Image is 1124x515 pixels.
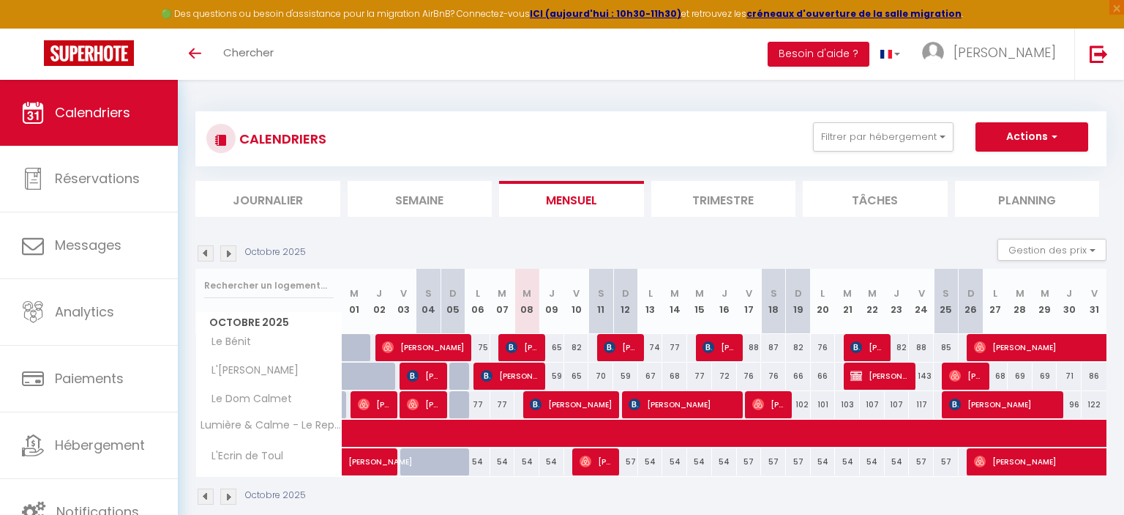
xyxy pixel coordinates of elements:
li: Mensuel [499,181,644,217]
abbr: D [967,286,975,300]
th: 10 [564,269,589,334]
th: 09 [539,269,564,334]
th: 01 [342,269,367,334]
div: 57 [613,448,638,475]
abbr: J [1066,286,1072,300]
li: Trimestre [651,181,796,217]
th: 14 [662,269,687,334]
a: créneaux d'ouverture de la salle migration [746,7,962,20]
button: Gestion des prix [997,239,1106,261]
th: 30 [1057,269,1082,334]
div: 74 [638,334,663,361]
abbr: L [476,286,480,300]
div: 67 [638,363,663,390]
span: [PERSON_NAME] [580,448,612,475]
abbr: S [943,286,949,300]
th: 19 [786,269,811,334]
div: 86 [1082,363,1106,390]
abbr: M [498,286,506,300]
abbr: D [622,286,629,300]
abbr: V [400,286,407,300]
div: 85 [934,334,959,361]
div: 69 [1033,363,1057,390]
a: ... [PERSON_NAME] [911,29,1074,80]
span: [PERSON_NAME] [358,390,391,418]
abbr: D [795,286,802,300]
abbr: M [350,286,359,300]
th: 13 [638,269,663,334]
div: 96 [1057,391,1082,418]
a: ICI (aujourd'hui : 10h30-11h30) [530,7,681,20]
span: L'[PERSON_NAME] [198,363,302,379]
a: Chercher [212,29,285,80]
th: 02 [367,269,391,334]
div: 54 [514,448,539,475]
div: 54 [835,448,860,475]
span: Le Bénit [198,334,255,350]
th: 31 [1082,269,1106,334]
div: 103 [835,391,860,418]
button: Actions [975,122,1088,152]
h3: CALENDRIERS [236,122,326,155]
div: 143 [909,363,934,390]
p: Octobre 2025 [245,245,306,259]
th: 21 [835,269,860,334]
div: 57 [786,448,811,475]
th: 16 [712,269,737,334]
th: 08 [514,269,539,334]
th: 07 [490,269,515,334]
span: [PERSON_NAME] [407,362,440,390]
abbr: L [993,286,997,300]
div: 77 [490,391,515,418]
div: 54 [539,448,564,475]
div: 57 [737,448,762,475]
span: [PERSON_NAME] [850,333,883,361]
th: 18 [761,269,786,334]
span: Paiements [55,369,124,388]
span: Réservations [55,169,140,188]
div: 54 [687,448,712,475]
th: 04 [416,269,441,334]
div: 57 [909,448,934,475]
span: L'Ecrin de Toul [198,448,287,464]
th: 29 [1033,269,1057,334]
img: Super Booking [44,40,134,66]
div: 54 [465,448,490,475]
div: 54 [638,448,663,475]
abbr: J [549,286,555,300]
span: Chercher [223,45,274,60]
span: [PERSON_NAME] [629,390,736,418]
div: 77 [465,391,490,418]
span: [PERSON_NAME] [506,333,539,361]
span: Hébergement [55,436,145,454]
abbr: S [771,286,777,300]
div: 54 [811,448,836,475]
input: Rechercher un logement... [204,273,334,299]
div: 77 [687,363,712,390]
span: Messages [55,236,121,254]
button: Filtrer par hébergement [813,122,953,152]
li: Journalier [195,181,340,217]
div: 57 [761,448,786,475]
div: 59 [613,363,638,390]
abbr: L [820,286,825,300]
div: 87 [761,334,786,361]
div: 77 [662,334,687,361]
button: Besoin d'aide ? [768,42,869,67]
th: 03 [391,269,416,334]
div: 68 [983,363,1008,390]
abbr: M [695,286,704,300]
div: 65 [564,363,589,390]
abbr: D [449,286,457,300]
p: Octobre 2025 [245,489,306,503]
span: Calendriers [55,103,130,122]
div: 107 [885,391,910,418]
div: 101 [811,391,836,418]
abbr: J [893,286,899,300]
div: 68 [662,363,687,390]
th: 23 [885,269,910,334]
div: 82 [564,334,589,361]
abbr: M [670,286,679,300]
div: 54 [712,448,737,475]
